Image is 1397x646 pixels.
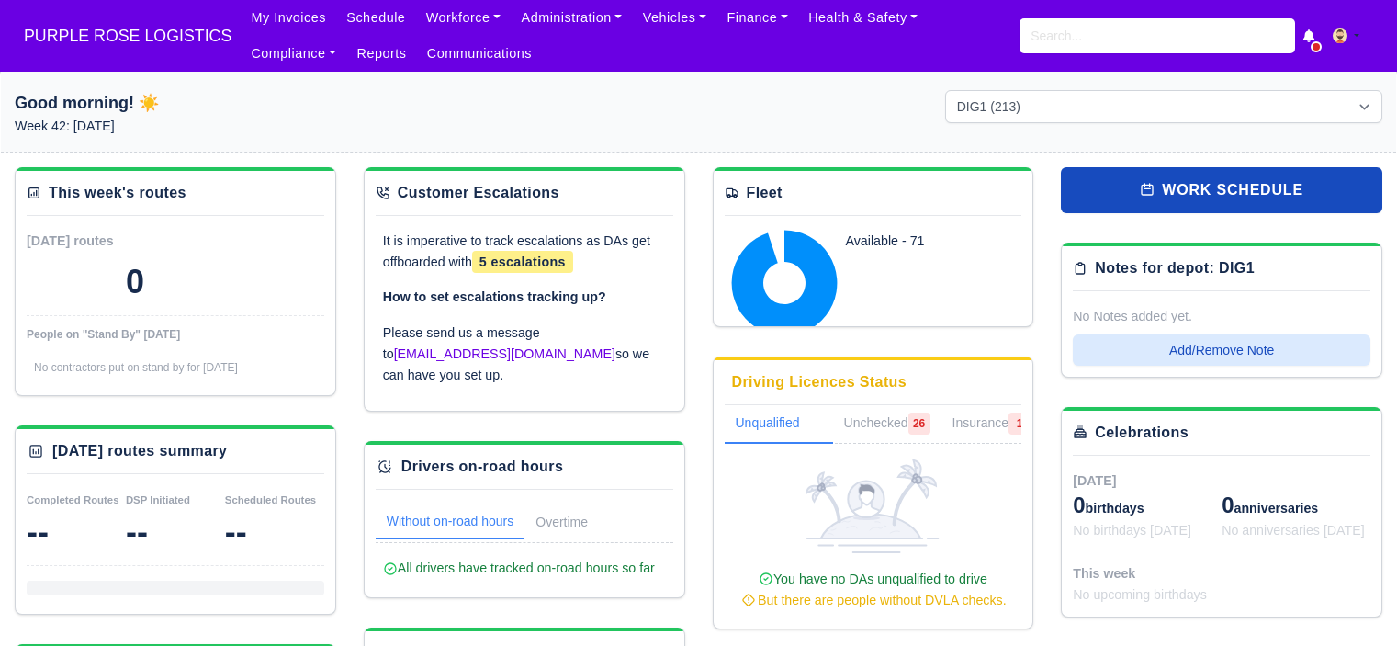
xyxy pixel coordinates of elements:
[52,440,227,462] div: [DATE] routes summary
[15,90,452,116] h1: Good morning! ☀️
[1222,523,1365,538] span: No anniversaries [DATE]
[908,413,930,435] span: 26
[225,494,316,505] small: Scheduled Routes
[846,231,995,252] div: Available - 71
[1073,493,1085,517] span: 0
[1095,422,1189,444] div: Celebrations
[1095,257,1255,279] div: Notes for depot: DIG1
[1073,587,1207,602] span: No upcoming birthdays
[15,116,452,137] p: Week 42: [DATE]
[394,346,615,361] a: [EMAIL_ADDRESS][DOMAIN_NAME]
[376,504,525,539] a: Without on-road hours
[732,569,1015,611] div: You have no DAs unqualified to drive
[383,561,655,575] span: All drivers have tracked on-road hours so far
[1073,523,1191,538] span: No birthdays [DATE]
[383,231,666,273] p: It is imperative to track escalations as DAs get offboarded with
[833,405,941,444] a: Unchecked
[398,182,559,204] div: Customer Escalations
[472,251,573,273] span: 5 escalations
[417,36,543,72] a: Communications
[15,17,241,54] span: PURPLE ROSE LOGISTICS
[241,36,346,72] a: Compliance
[27,494,119,505] small: Completed Routes
[1222,491,1370,520] div: anniversaries
[15,18,241,54] a: PURPLE ROSE LOGISTICS
[126,494,190,505] small: DSP Initiated
[34,361,238,374] span: No contractors put on stand by for [DATE]
[383,287,666,308] p: How to set escalations tracking up?
[401,456,563,478] div: Drivers on-road hours
[1061,167,1382,213] a: work schedule
[1073,473,1116,488] span: [DATE]
[1073,566,1135,581] span: This week
[524,504,625,543] a: Overtime
[747,182,783,204] div: Fleet
[1073,491,1222,520] div: birthdays
[1020,18,1295,53] input: Search...
[1073,334,1370,366] button: Add/Remove Note
[27,231,175,252] div: [DATE] routes
[732,590,1015,611] div: But there are people without DVLA checks.
[1073,306,1370,327] div: No Notes added yet.
[732,371,907,393] div: Driving Licences Status
[225,514,324,550] div: --
[725,405,833,444] a: Unqualified
[1008,413,1031,435] span: 1
[126,514,225,550] div: --
[346,36,416,72] a: Reports
[27,514,126,550] div: --
[941,405,1042,444] a: Insurance
[49,182,186,204] div: This week's routes
[126,264,144,300] div: 0
[383,323,666,385] p: Please send us a message to so we can have you set up.
[27,327,324,342] div: People on "Stand By" [DATE]
[1222,493,1234,517] span: 0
